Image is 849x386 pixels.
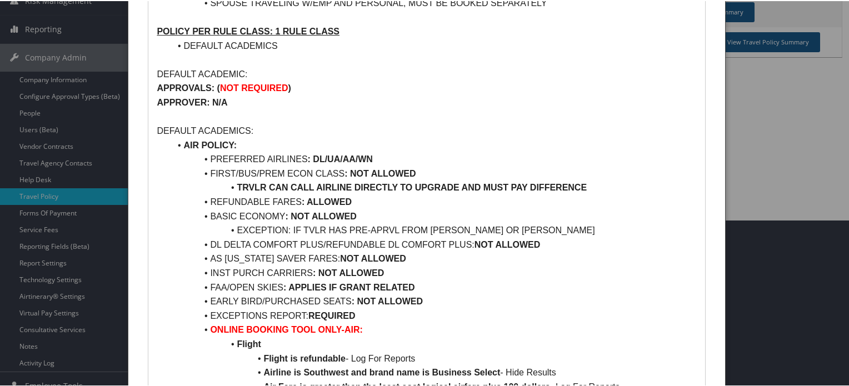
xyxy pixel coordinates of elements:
[170,250,696,265] li: AS [US_STATE] SAVER FARES:
[288,82,291,92] strong: )
[220,82,288,92] strong: NOT REQUIRED
[170,208,696,223] li: BASIC ECONOMY
[157,66,696,81] p: DEFAULT ACADEMIC:
[170,364,696,379] li: - Hide Results
[157,82,214,92] strong: APPROVALS:
[286,210,357,220] strong: : NOT ALLOWED
[170,151,696,166] li: PREFERRED AIRLINES
[475,239,541,248] strong: NOT ALLOWED
[170,350,696,365] li: - Log For Reports
[313,267,384,277] strong: : NOT ALLOWED
[302,196,352,205] strong: : ALLOWED
[308,153,373,163] strong: : DL/UA/AA/WN
[352,295,423,305] strong: : NOT ALLOWED
[183,139,237,149] strong: AIR POLICY:
[170,279,696,294] li: FAA/OPEN SKIES
[170,38,696,52] li: DEFAULT ACADEMICS
[170,308,696,322] li: EXCEPTIONS REPORT:
[350,168,416,177] strong: NOT ALLOWED
[157,97,227,106] strong: APPROVER: N/A
[217,82,220,92] strong: (
[170,166,696,180] li: FIRST/BUS/PREM ECON CLASS
[157,26,339,35] u: POLICY PER RULE CLASS: 1 RULE CLASS
[263,367,500,376] strong: Airline is Southwest and brand name is Business Select
[170,265,696,279] li: INST PURCH CARRIERS
[263,353,346,362] strong: Flight is refundable
[170,293,696,308] li: EARLY BIRD/PURCHASED SEATS
[237,338,261,348] strong: Flight
[283,282,414,291] strong: : APPLIES IF GRANT RELATED
[210,324,362,333] strong: ONLINE BOOKING TOOL ONLY-AIR:
[170,237,696,251] li: DL DELTA COMFORT PLUS/REFUNDABLE DL COMFORT PLUS:
[308,310,355,319] strong: REQUIRED
[170,194,696,208] li: REFUNDABLE FARES
[237,182,587,191] strong: TRVLR CAN CALL AIRLINE DIRECTLY TO UPGRADE AND MUST PAY DIFFERENCE
[170,222,696,237] li: EXCEPTION: IF TVLR HAS PRE-APRVL FROM [PERSON_NAME] OR [PERSON_NAME]
[157,123,696,137] p: DEFAULT ACADEMICS:
[344,168,347,177] strong: :
[340,253,406,262] strong: NOT ALLOWED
